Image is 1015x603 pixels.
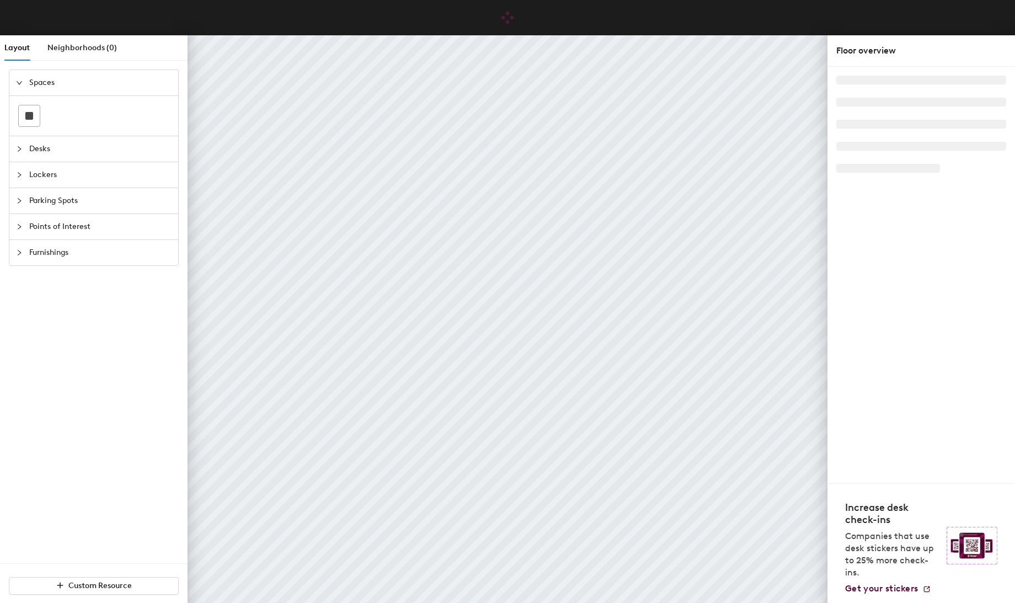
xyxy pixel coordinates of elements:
button: Custom Resource [9,577,179,595]
span: Parking Spots [29,188,172,214]
span: collapsed [16,198,23,204]
span: Layout [4,43,30,52]
div: Floor overview [836,44,1006,57]
img: Sticker logo [947,527,997,564]
span: expanded [16,79,23,86]
h4: Increase desk check-ins [845,501,940,526]
span: Lockers [29,162,172,188]
span: collapsed [16,146,23,152]
span: Spaces [29,70,172,95]
a: Get your stickers [845,583,931,594]
span: collapsed [16,249,23,256]
span: Furnishings [29,240,172,265]
span: Get your stickers [845,583,918,594]
span: Desks [29,136,172,162]
p: Companies that use desk stickers have up to 25% more check-ins. [845,530,940,579]
span: Points of Interest [29,214,172,239]
span: Custom Resource [68,581,132,590]
span: collapsed [16,172,23,178]
span: collapsed [16,223,23,230]
span: Neighborhoods (0) [47,43,117,52]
